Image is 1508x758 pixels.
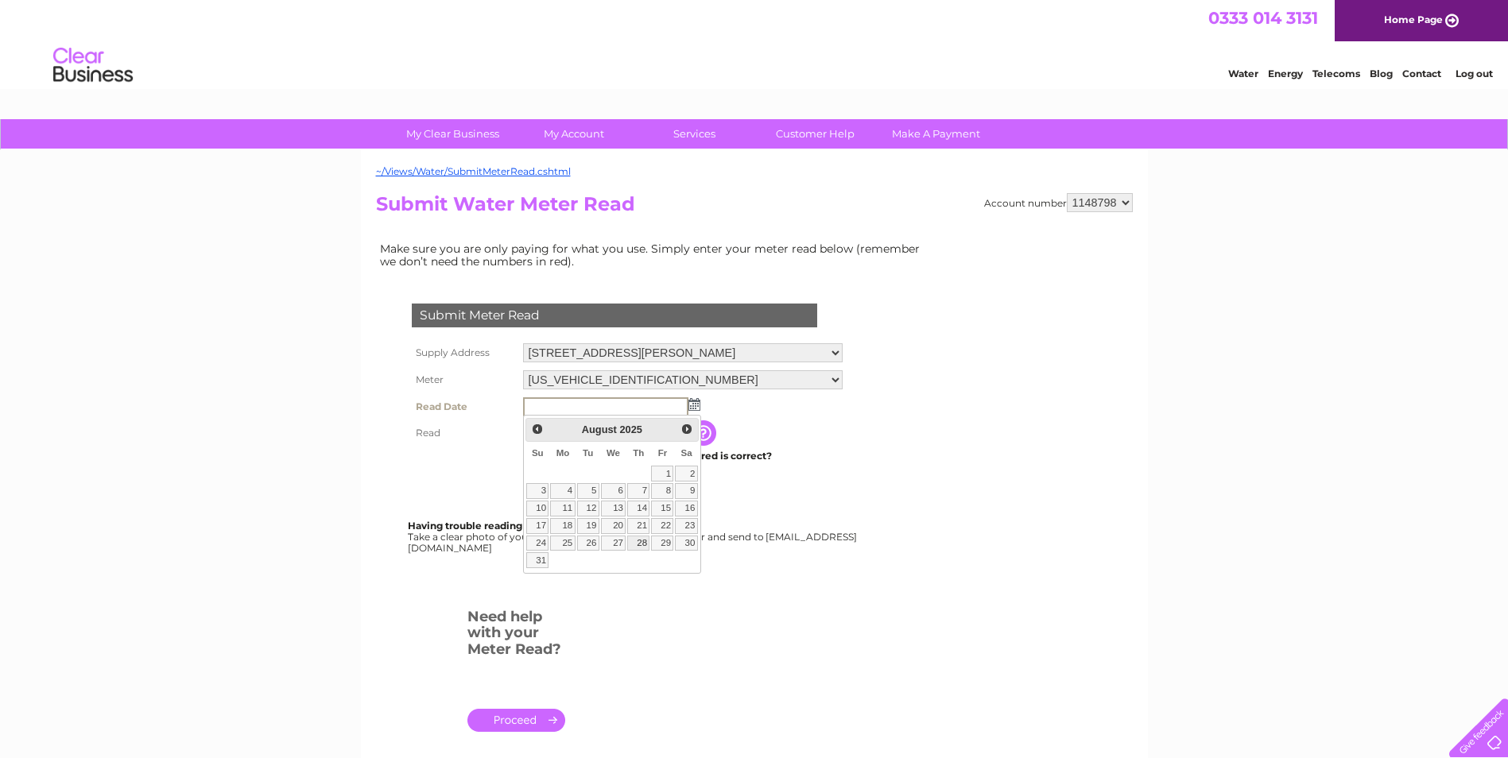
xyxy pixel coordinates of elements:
[550,536,575,551] a: 25
[1268,68,1303,79] a: Energy
[376,193,1133,223] h2: Submit Water Meter Read
[577,483,599,499] a: 5
[550,518,575,534] a: 18
[627,501,649,516] a: 14
[658,448,668,458] span: Friday
[532,448,544,458] span: Sunday
[526,518,549,534] a: 17
[675,483,697,499] a: 9
[1228,68,1258,79] a: Water
[678,420,696,439] a: Next
[531,423,544,435] span: Prev
[601,501,626,516] a: 13
[675,536,697,551] a: 30
[1312,68,1360,79] a: Telecoms
[651,501,673,516] a: 15
[526,483,549,499] a: 3
[1208,8,1318,28] a: 0333 014 3131
[577,501,599,516] a: 12
[651,536,673,551] a: 29
[601,483,626,499] a: 6
[1402,68,1441,79] a: Contact
[376,238,932,272] td: Make sure you are only paying for what you use. Simply enter your meter read below (remember we d...
[408,393,519,420] th: Read Date
[675,501,697,516] a: 16
[550,483,575,499] a: 4
[627,536,649,551] a: 28
[577,518,599,534] a: 19
[550,501,575,516] a: 11
[691,420,719,446] input: Information
[651,518,673,534] a: 22
[577,536,599,551] a: 26
[408,339,519,366] th: Supply Address
[870,119,1002,149] a: Make A Payment
[675,518,697,534] a: 23
[408,520,859,553] div: Take a clear photo of your readings, tell us which supply it's for and send to [EMAIL_ADDRESS][DO...
[408,520,586,532] b: Having trouble reading your meter?
[556,448,570,458] span: Monday
[526,501,549,516] a: 10
[1370,68,1393,79] a: Blog
[408,366,519,393] th: Meter
[467,605,565,666] h3: Need help with your Meter Read?
[379,9,1130,77] div: Clear Business is a trading name of Verastar Limited (registered in [GEOGRAPHIC_DATA] No. 3667643...
[1456,68,1493,79] a: Log out
[680,423,693,435] span: Next
[528,420,546,439] a: Prev
[526,552,549,568] a: 31
[583,448,593,458] span: Tuesday
[582,423,617,435] span: August
[629,119,760,149] a: Services
[750,119,881,149] a: Customer Help
[519,446,847,466] td: Are you sure the read you have entered is correct?
[376,165,571,177] a: ~/Views/Water/SubmitMeterRead.cshtml
[387,119,518,149] a: My Clear Business
[508,119,639,149] a: My Account
[675,466,697,481] a: 2
[52,41,134,90] img: logo.png
[627,518,649,534] a: 21
[633,448,644,458] span: Thursday
[601,536,626,551] a: 27
[984,193,1133,212] div: Account number
[601,518,626,534] a: 20
[526,536,549,551] a: 24
[651,466,673,481] a: 1
[467,709,565,732] a: .
[688,398,700,411] img: ...
[408,420,519,446] th: Read
[627,483,649,499] a: 7
[619,423,642,435] span: 2025
[607,448,620,458] span: Wednesday
[412,304,817,327] div: Submit Meter Read
[681,448,692,458] span: Saturday
[651,483,673,499] a: 8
